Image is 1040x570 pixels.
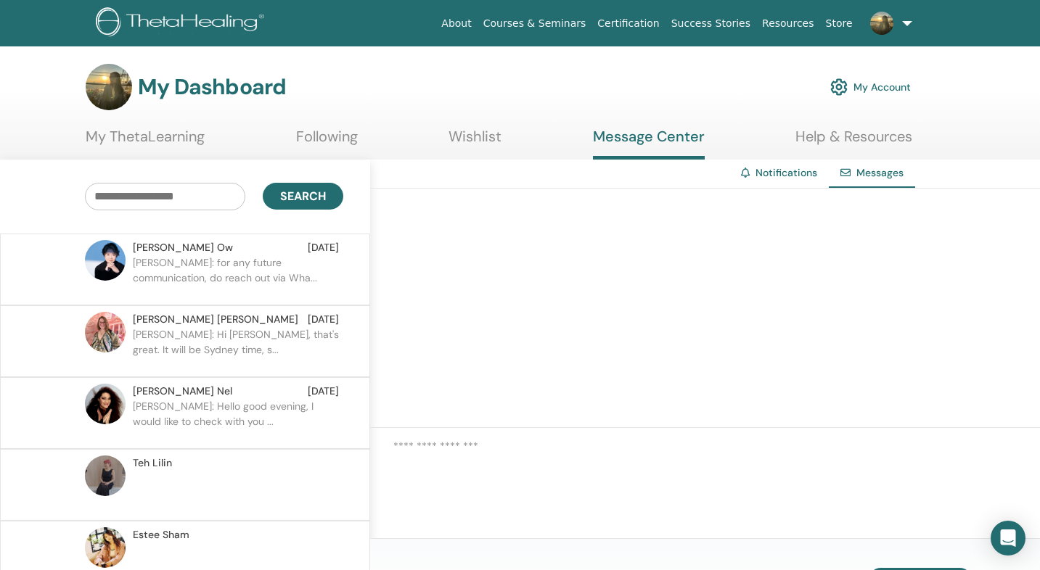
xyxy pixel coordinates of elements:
[478,10,592,37] a: Courses & Seminars
[435,10,477,37] a: About
[263,183,343,210] button: Search
[96,7,269,40] img: logo.png
[591,10,665,37] a: Certification
[85,384,126,424] img: default.jpg
[133,240,233,255] span: [PERSON_NAME] Ow
[856,166,904,179] span: Messages
[133,455,172,471] span: Teh Lilin
[296,128,358,156] a: Following
[138,74,286,100] h3: My Dashboard
[308,384,339,399] span: [DATE]
[756,166,817,179] a: Notifications
[449,128,501,156] a: Wishlist
[830,75,848,99] img: cog.svg
[308,312,339,327] span: [DATE]
[133,255,343,299] p: [PERSON_NAME]: for any future communication, do reach out via Wha...
[85,455,126,496] img: default.jpg
[133,399,343,442] p: [PERSON_NAME]: Hello good evening, I would like to check with you ...
[795,128,912,156] a: Help & Resources
[85,527,126,568] img: default.jpg
[133,384,232,399] span: [PERSON_NAME] Nel
[85,312,126,352] img: default.jpg
[133,312,298,327] span: [PERSON_NAME] [PERSON_NAME]
[820,10,859,37] a: Store
[280,189,326,204] span: Search
[870,12,893,35] img: default.jpg
[756,10,820,37] a: Resources
[86,128,205,156] a: My ThetaLearning
[85,240,126,281] img: default.jpg
[830,71,911,103] a: My Account
[133,327,343,371] p: [PERSON_NAME]: Hi [PERSON_NAME], that's great. It will be Sydney time, s...
[991,521,1025,555] div: Open Intercom Messenger
[133,527,189,542] span: Estee Sham
[308,240,339,255] span: [DATE]
[666,10,756,37] a: Success Stories
[86,64,132,110] img: default.jpg
[593,128,705,160] a: Message Center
